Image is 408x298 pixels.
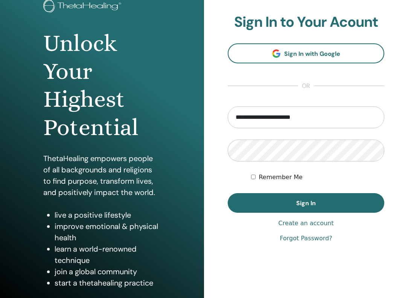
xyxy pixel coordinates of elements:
p: ThetaHealing empowers people of all backgrounds and religions to find purpose, transform lives, a... [43,153,160,198]
h2: Sign In to Your Acount [228,14,384,31]
h1: Unlock Your Highest Potential [43,29,160,142]
span: Sign In [296,199,316,207]
label: Remember Me [259,173,303,182]
li: join a global community [55,266,160,277]
button: Sign In [228,193,384,213]
a: Sign In with Google [228,43,384,63]
span: or [298,81,314,91]
div: Keep me authenticated indefinitely or until I manually logout [251,173,384,182]
li: learn a world-renowned technique [55,243,160,266]
span: Sign In with Google [284,50,340,58]
a: Create an account [278,219,333,228]
a: Forgot Password? [280,234,332,243]
li: live a positive lifestyle [55,209,160,221]
li: improve emotional & physical health [55,221,160,243]
li: start a thetahealing practice [55,277,160,289]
